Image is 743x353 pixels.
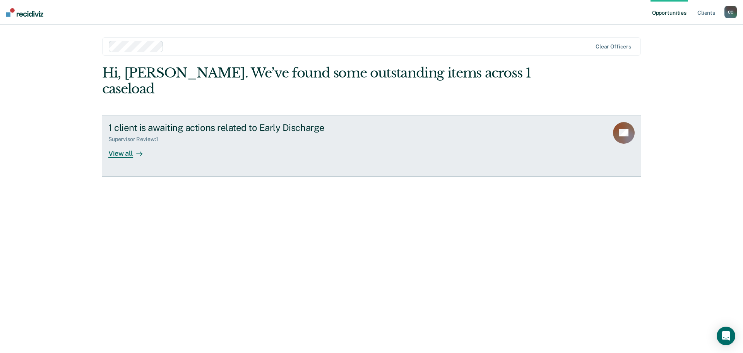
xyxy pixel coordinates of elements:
a: 1 client is awaiting actions related to Early DischargeSupervisor Review:1View all [102,115,641,177]
button: CC [724,6,737,18]
div: C C [724,6,737,18]
div: Hi, [PERSON_NAME]. We’ve found some outstanding items across 1 caseload [102,65,533,97]
img: Recidiviz [6,8,43,17]
div: Clear officers [596,43,631,50]
div: Supervisor Review : 1 [108,136,164,143]
div: Open Intercom Messenger [717,327,735,345]
div: View all [108,143,152,158]
div: 1 client is awaiting actions related to Early Discharge [108,122,380,133]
